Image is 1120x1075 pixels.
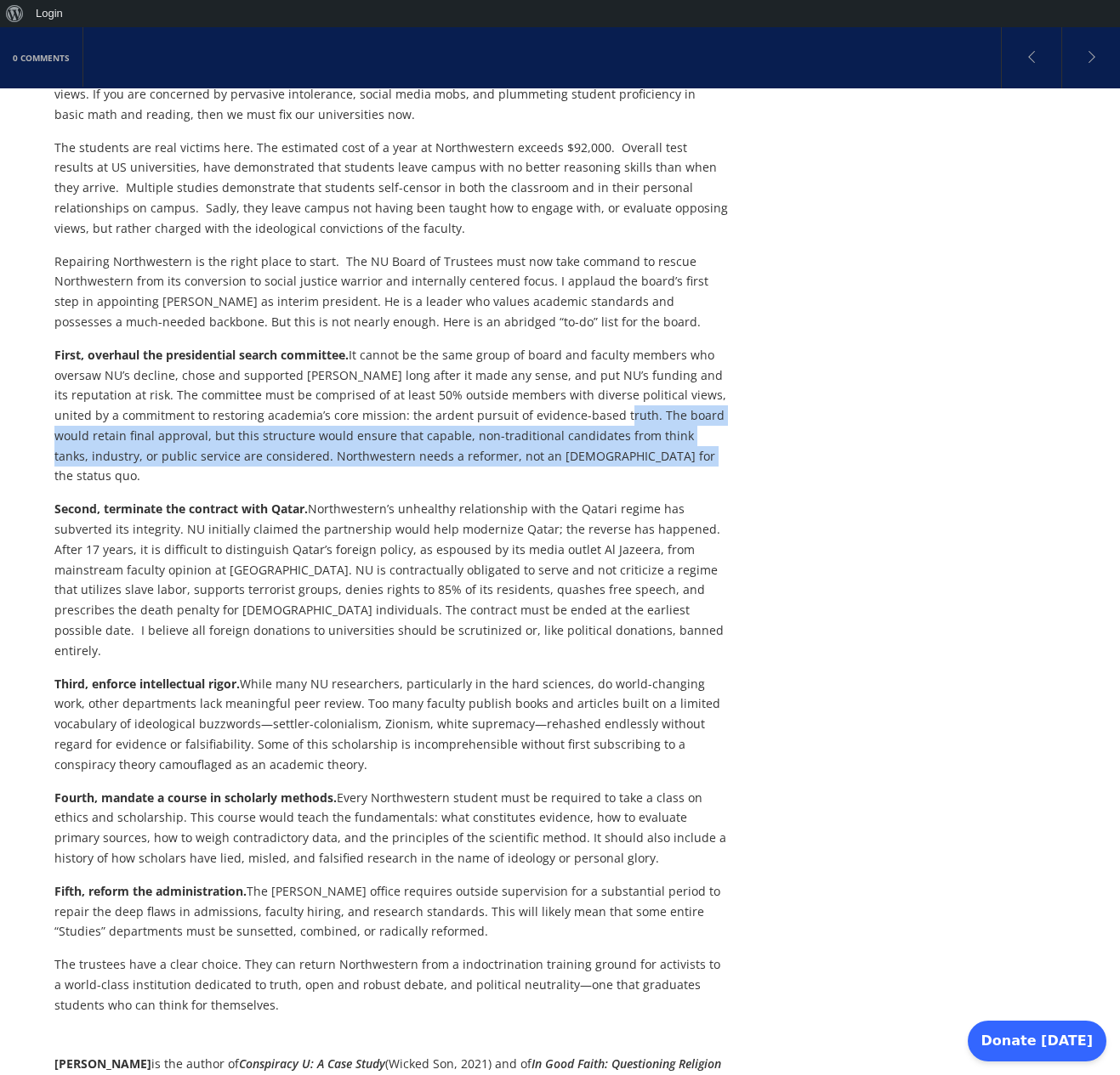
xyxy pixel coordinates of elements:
p: The students are real victims here. The estimated cost of a year at Northwestern exceeds $92,000.... [54,138,729,239]
strong: Second, terminate the contract with Qatar. [54,501,308,517]
p: Repairing Northwestern is the right place to start. The NU Board of Trustees must now take comman... [54,252,729,332]
strong: First, overhaul the presidential search committee. [54,347,349,363]
strong: Fourth, mandate a course in scholarly methods. [54,789,337,806]
a: (opens in a new tab) [1002,27,1061,87]
p: The [PERSON_NAME] office requires outside supervision for a substantial period to repair the deep... [54,881,729,942]
p: It cannot be the same group of board and faculty members who oversaw NU’s decline, chose and supp... [54,345,729,487]
p: While many NU researchers, particularly in the hard sciences, do world-changing work, other depar... [54,674,729,775]
strong: Fifth, reform the administration. [54,883,247,899]
strong: [PERSON_NAME] [54,1055,151,1072]
p: Northwestern’s unhealthy relationship with the Qatari regime has subverted its integrity. NU init... [54,499,729,660]
em: Conspiracy U: A Case Study [239,1055,385,1072]
strong: Third, enforce intellectual rigor. [54,676,240,692]
p: Every Northwestern student must be required to take a class on ethics and scholarship. This cours... [54,788,729,868]
p: The trustees have a clear choice. They can return Northwestern from a indoctrination training gro... [54,954,729,1015]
